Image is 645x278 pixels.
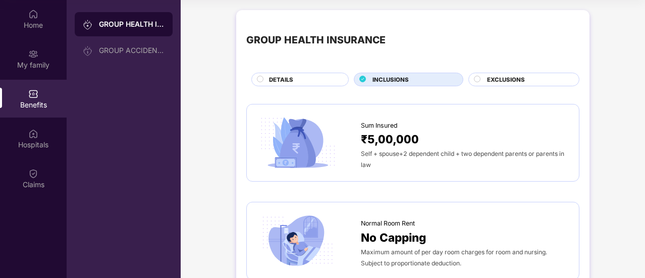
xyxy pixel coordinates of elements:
img: icon [257,115,339,172]
img: svg+xml;base64,PHN2ZyBpZD0iSG9tZSIgeG1sbnM9Imh0dHA6Ly93d3cudzMub3JnLzIwMDAvc3ZnIiB3aWR0aD0iMjAiIG... [28,9,38,19]
span: ₹5,00,000 [361,130,419,148]
img: svg+xml;base64,PHN2ZyBpZD0iQmVuZWZpdHMiIHhtbG5zPSJodHRwOi8vd3d3LnczLm9yZy8yMDAwL3N2ZyIgd2lkdGg9Ij... [28,89,38,99]
div: GROUP HEALTH INSURANCE [246,32,386,48]
span: INCLUSIONS [372,75,409,84]
span: EXCLUSIONS [487,75,525,84]
div: GROUP ACCIDENTAL INSURANCE [99,46,165,54]
img: svg+xml;base64,PHN2ZyBpZD0iQ2xhaW0iIHhtbG5zPSJodHRwOi8vd3d3LnczLm9yZy8yMDAwL3N2ZyIgd2lkdGg9IjIwIi... [28,169,38,179]
span: DETAILS [269,75,293,84]
div: GROUP HEALTH INSURANCE [99,19,165,29]
img: svg+xml;base64,PHN2ZyBpZD0iSG9zcGl0YWxzIiB4bWxucz0iaHR0cDovL3d3dy53My5vcmcvMjAwMC9zdmciIHdpZHRoPS... [28,129,38,139]
img: icon [257,212,339,269]
span: Normal Room Rent [361,218,415,229]
img: svg+xml;base64,PHN2ZyB3aWR0aD0iMjAiIGhlaWdodD0iMjAiIHZpZXdCb3g9IjAgMCAyMCAyMCIgZmlsbD0ibm9uZSIgeG... [83,20,93,30]
span: Maximum amount of per day room charges for room and nursing. Subject to proportionate deduction. [361,248,547,267]
span: Sum Insured [361,121,398,131]
img: svg+xml;base64,PHN2ZyB3aWR0aD0iMjAiIGhlaWdodD0iMjAiIHZpZXdCb3g9IjAgMCAyMCAyMCIgZmlsbD0ibm9uZSIgeG... [28,49,38,59]
span: Self + spouse+2 dependent child + two dependent parents or parents in law [361,150,564,169]
span: No Capping [361,229,426,246]
img: svg+xml;base64,PHN2ZyB3aWR0aD0iMjAiIGhlaWdodD0iMjAiIHZpZXdCb3g9IjAgMCAyMCAyMCIgZmlsbD0ibm9uZSIgeG... [83,46,93,56]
